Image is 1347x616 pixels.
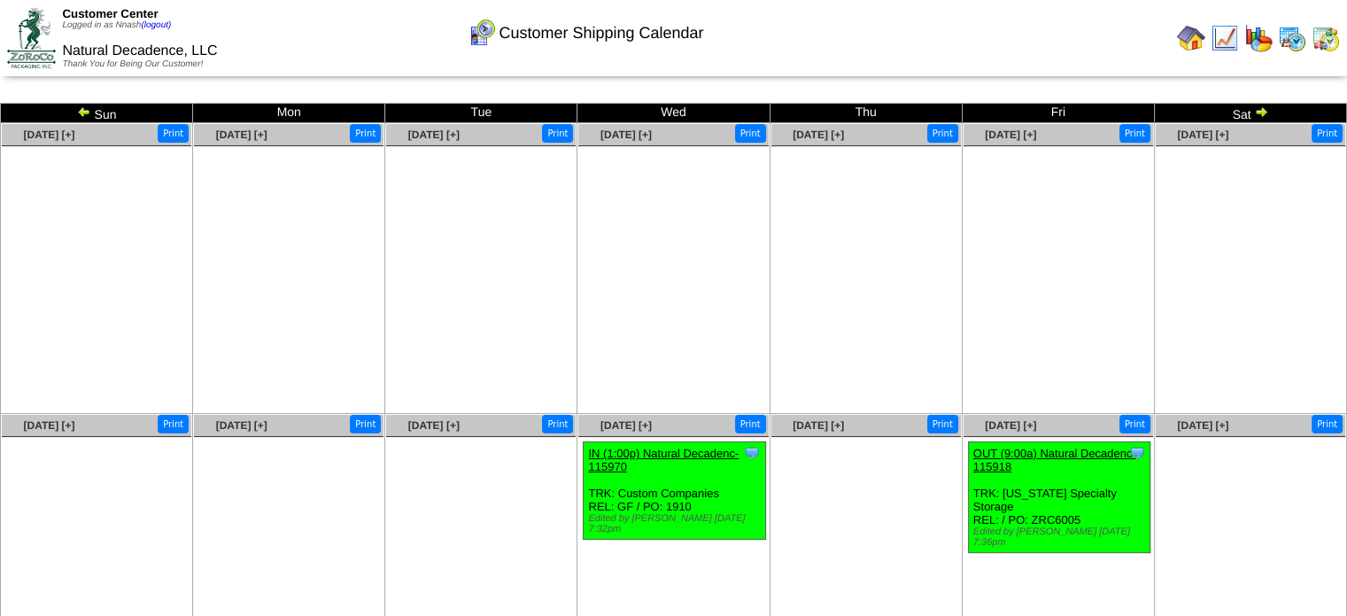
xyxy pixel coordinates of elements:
img: line_graph.gif [1211,24,1239,52]
img: arrowleft.gif [77,105,91,119]
a: [DATE] [+] [408,419,460,432]
a: [DATE] [+] [985,129,1036,141]
button: Print [1312,124,1343,143]
span: Customer Shipping Calendar [499,24,703,43]
div: TRK: Custom Companies REL: GF / PO: 1910 [584,442,766,540]
a: [DATE] [+] [216,419,267,432]
span: Customer Center [62,7,158,20]
td: Fri [962,104,1154,123]
button: Print [542,124,573,143]
button: Print [158,124,189,143]
button: Print [735,124,766,143]
button: Print [158,415,189,433]
a: [DATE] [+] [23,419,74,432]
button: Print [350,124,381,143]
img: arrowright.gif [1254,105,1268,119]
div: Edited by [PERSON_NAME] [DATE] 7:32pm [588,513,765,534]
td: Sun [1,104,193,123]
a: [DATE] [+] [216,129,267,141]
td: Sat [1154,104,1346,123]
button: Print [1119,415,1150,433]
a: OUT (9:00a) Natural Decadenc-115918 [973,447,1136,473]
img: calendarinout.gif [1312,24,1340,52]
img: graph.gif [1244,24,1273,52]
a: [DATE] [+] [23,129,74,141]
td: Thu [770,104,962,123]
a: IN (1:00p) Natural Decadenc-115970 [588,447,739,473]
button: Print [542,415,573,433]
a: [DATE] [+] [793,129,844,141]
td: Mon [193,104,385,123]
button: Print [1119,124,1150,143]
a: [DATE] [+] [793,419,844,432]
button: Print [927,415,958,433]
img: ZoRoCo_Logo(Green%26Foil)%20jpg.webp [7,8,56,67]
div: Edited by [PERSON_NAME] [DATE] 7:36pm [973,526,1150,548]
img: Tooltip [1128,444,1146,462]
img: home.gif [1177,24,1205,52]
button: Print [927,124,958,143]
a: [DATE] [+] [1177,419,1228,432]
a: [DATE] [+] [985,419,1036,432]
td: Wed [577,104,770,123]
img: calendarcustomer.gif [468,19,496,47]
div: TRK: [US_STATE] Specialty Storage REL: / PO: ZRC6005 [968,442,1150,553]
span: Thank You for Being Our Customer! [62,59,203,69]
button: Print [350,415,381,433]
button: Print [735,415,766,433]
button: Print [1312,415,1343,433]
img: calendarprod.gif [1278,24,1306,52]
a: [DATE] [+] [1177,129,1228,141]
a: (logout) [141,20,171,30]
span: Natural Decadence, LLC [62,43,217,58]
a: [DATE] [+] [600,419,652,432]
td: Tue [385,104,577,123]
a: [DATE] [+] [600,129,652,141]
a: [DATE] [+] [408,129,460,141]
img: Tooltip [743,444,761,462]
span: Logged in as Nnash [62,20,171,30]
